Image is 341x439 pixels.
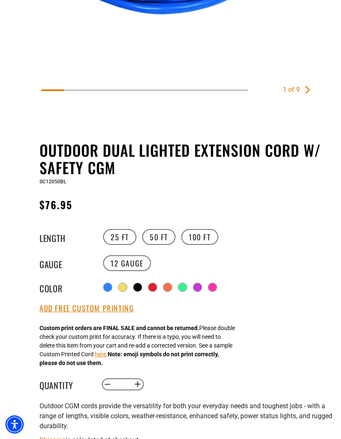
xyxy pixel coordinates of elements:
[40,304,134,313] button: Add Free Custom Printing
[95,350,106,359] button: here
[40,258,81,269] legend: Gauge
[5,415,24,434] div: Accessibility Menu
[40,141,335,176] h1: Outdoor Dual Lighted Extension Cord w/ Safety CGM
[40,402,332,430] span: Outdoor CGM cords provide the versatility for both your everyday needs and toughest jobs - with a...
[181,229,218,245] label: 100 FT
[40,197,72,212] span: $76.95
[40,351,219,366] strong: Note: emoji symbols do not print correctly, please do not use them.
[40,324,235,367] div: Please double check your custom print for accuracy. If there is a typo, you will need to delete t...
[283,85,300,95] div: 1 of 9
[40,179,66,185] span: SC12050BL
[304,86,312,94] a: Next
[103,229,136,245] label: 25 FT
[40,282,81,293] legend: Color
[40,325,199,331] strong: Custom print orders are FINAL SALE and cannot be returned.
[40,232,81,242] legend: Length
[103,255,151,271] label: 12 Gauge
[142,229,175,245] label: 50 FT
[40,379,81,390] label: Quantity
